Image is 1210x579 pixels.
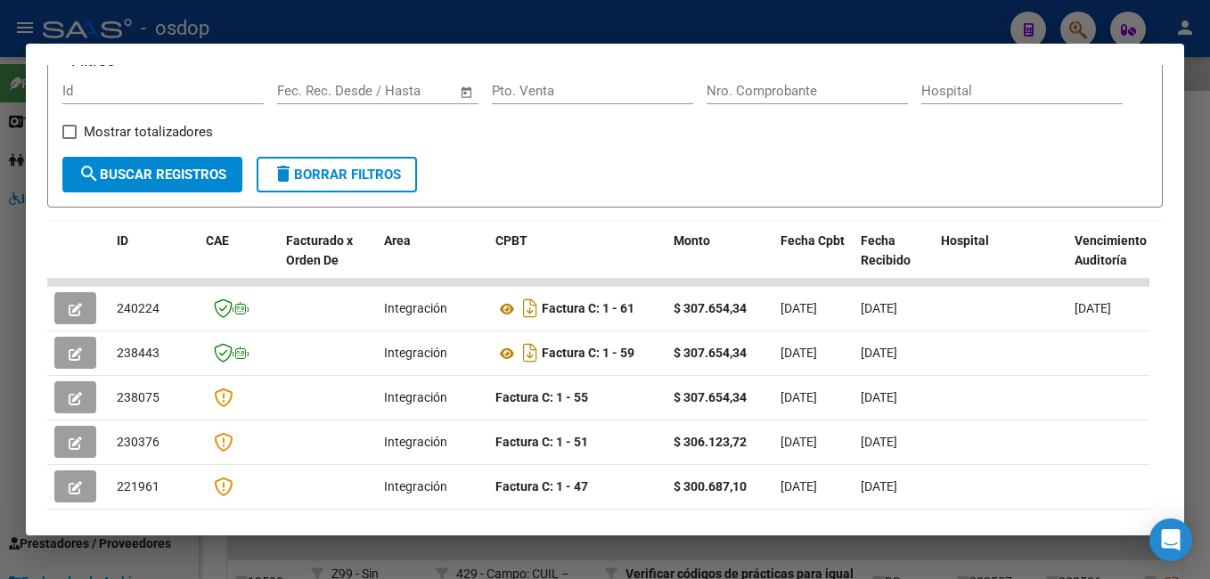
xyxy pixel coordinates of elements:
[277,83,335,99] input: Start date
[286,233,353,268] span: Facturado x Orden De
[934,222,1067,300] datatable-header-cell: Hospital
[377,222,488,300] datatable-header-cell: Area
[495,390,588,404] strong: Factura C: 1 - 55
[861,390,897,404] span: [DATE]
[384,233,411,248] span: Area
[62,157,242,192] button: Buscar Registros
[781,390,817,404] span: [DATE]
[941,233,989,248] span: Hospital
[674,346,747,360] strong: $ 307.654,34
[861,233,911,268] span: Fecha Recibido
[495,233,527,248] span: CPBT
[854,222,934,300] datatable-header-cell: Fecha Recibido
[1067,222,1148,300] datatable-header-cell: Vencimiento Auditoría
[84,121,213,143] span: Mostrar totalizadores
[781,435,817,449] span: [DATE]
[781,346,817,360] span: [DATE]
[384,390,447,404] span: Integración
[861,301,897,315] span: [DATE]
[1149,518,1192,561] div: Open Intercom Messenger
[495,479,588,493] strong: Factura C: 1 - 47
[542,347,634,361] strong: Factura C: 1 - 59
[117,346,159,360] span: 238443
[519,294,542,322] i: Descargar documento
[384,301,447,315] span: Integración
[117,301,159,315] span: 240224
[674,435,747,449] strong: $ 306.123,72
[110,222,199,300] datatable-header-cell: ID
[257,157,417,192] button: Borrar Filtros
[1075,233,1147,268] span: Vencimiento Auditoría
[351,83,437,99] input: End date
[457,82,478,102] button: Open calendar
[861,479,897,493] span: [DATE]
[273,167,401,183] span: Borrar Filtros
[117,479,159,493] span: 221961
[78,163,100,184] mat-icon: search
[488,222,666,300] datatable-header-cell: CPBT
[199,222,279,300] datatable-header-cell: CAE
[1075,301,1111,315] span: [DATE]
[384,479,447,493] span: Integración
[674,479,747,493] strong: $ 300.687,10
[117,435,159,449] span: 230376
[674,390,747,404] strong: $ 307.654,34
[117,233,128,248] span: ID
[542,302,634,316] strong: Factura C: 1 - 61
[861,346,897,360] span: [DATE]
[666,222,773,300] datatable-header-cell: Monto
[861,435,897,449] span: [DATE]
[117,390,159,404] span: 238075
[78,167,226,183] span: Buscar Registros
[384,435,447,449] span: Integración
[781,479,817,493] span: [DATE]
[206,233,229,248] span: CAE
[781,233,845,248] span: Fecha Cpbt
[273,163,294,184] mat-icon: delete
[674,233,710,248] span: Monto
[674,301,747,315] strong: $ 307.654,34
[384,346,447,360] span: Integración
[279,222,377,300] datatable-header-cell: Facturado x Orden De
[781,301,817,315] span: [DATE]
[773,222,854,300] datatable-header-cell: Fecha Cpbt
[495,435,588,449] strong: Factura C: 1 - 51
[519,338,542,367] i: Descargar documento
